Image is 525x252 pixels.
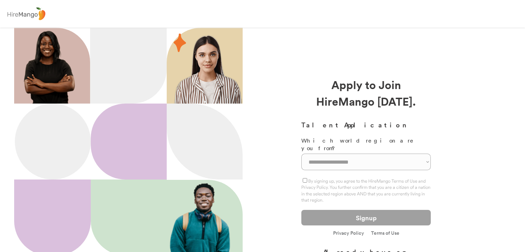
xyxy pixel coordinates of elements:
[333,231,364,236] a: Privacy Policy
[174,35,243,104] img: hispanic%20woman.png
[301,120,431,130] h3: Talent Application
[301,178,430,203] label: By signing up, you agree to the HireMango Terms of Use and Privacy Policy. You further confirm th...
[5,6,47,22] img: logo%20-%20hiremango%20gray.png
[15,104,91,180] img: Ellipse%2012
[174,33,186,52] img: 29
[301,137,431,152] div: Which world region are you from?
[301,210,431,225] button: Signup
[16,28,83,104] img: 200x220.png
[301,76,431,109] div: Apply to Join HireMango [DATE].
[371,231,399,235] a: Terms of Use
